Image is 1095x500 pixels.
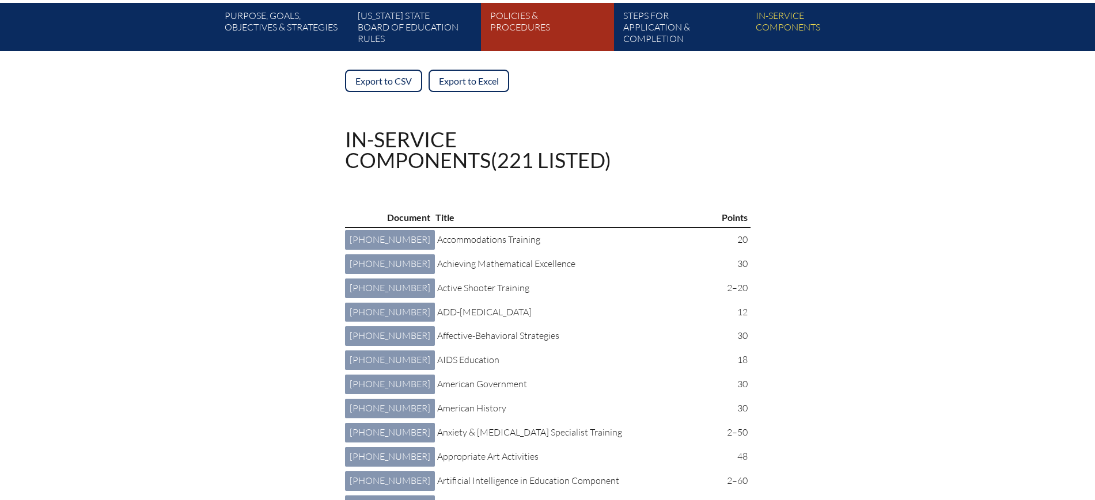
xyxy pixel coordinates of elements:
p: American History [437,401,714,416]
a: Export to Excel [429,70,509,92]
p: 30 [723,401,748,416]
p: Accommodations Training [437,232,714,247]
a: [PHONE_NUMBER] [345,254,435,274]
p: 48 [723,449,748,464]
p: American Government [437,377,714,392]
p: 30 [723,377,748,392]
p: 2–20 [723,281,748,296]
p: Appropriate Art Activities [437,449,714,464]
p: AIDS Education [437,353,714,368]
a: [PHONE_NUMBER] [345,471,435,491]
a: [PHONE_NUMBER] [345,399,435,418]
a: [PHONE_NUMBER] [345,303,435,322]
p: ADD-[MEDICAL_DATA] [437,305,714,320]
p: 20 [723,232,748,247]
p: Anxiety & [MEDICAL_DATA] Specialist Training [437,425,714,440]
p: Artificial Intelligence in Education Component [437,474,714,488]
p: 30 [723,257,748,272]
p: 2–50 [723,425,748,440]
h1: In-service components (221 listed) [345,129,611,170]
a: [PHONE_NUMBER] [345,375,435,394]
a: [US_STATE] StateBoard of Education rules [353,7,486,51]
p: Achieving Mathematical Excellence [437,257,714,272]
a: Export to CSV [345,70,422,92]
a: [PHONE_NUMBER] [345,230,435,250]
a: [PHONE_NUMBER] [345,423,435,442]
a: [PHONE_NUMBER] [345,350,435,370]
a: [PHONE_NUMBER] [345,447,435,467]
p: Title [435,210,710,225]
a: In-servicecomponents [751,7,884,51]
a: [PHONE_NUMBER] [345,326,435,346]
a: Steps forapplication & completion [619,7,751,51]
a: Purpose, goals,objectives & strategies [220,7,353,51]
a: Policies &Procedures [486,7,618,51]
p: 12 [723,305,748,320]
p: 30 [723,329,748,343]
p: Document [348,210,430,225]
p: Affective-Behavioral Strategies [437,329,714,343]
p: Points [722,210,748,225]
p: Active Shooter Training [437,281,714,296]
p: 2–60 [723,474,748,488]
a: [PHONE_NUMBER] [345,278,435,298]
p: 18 [723,353,748,368]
